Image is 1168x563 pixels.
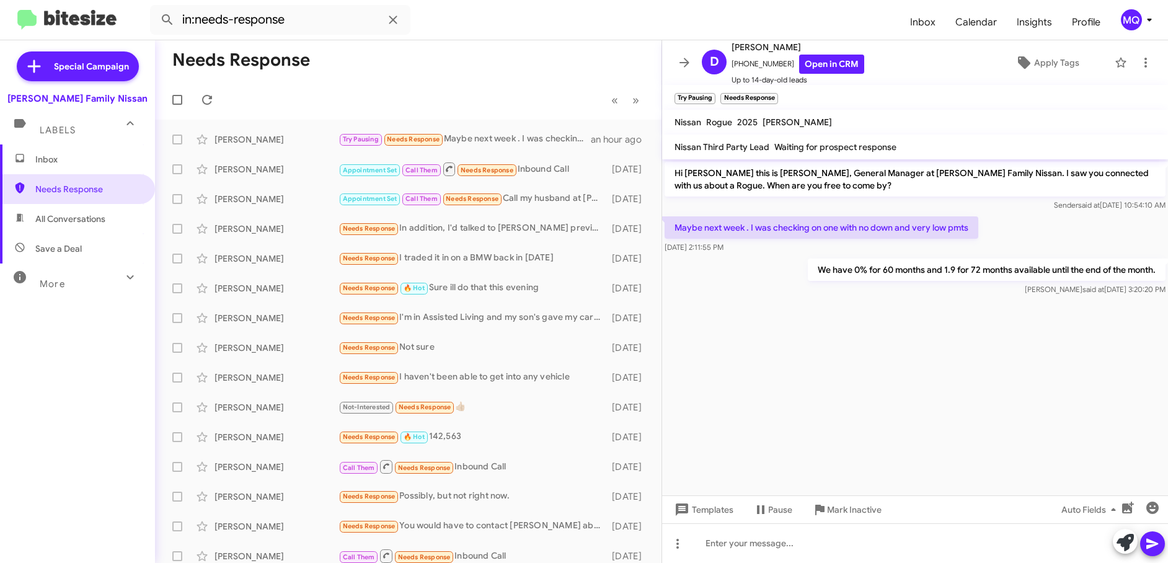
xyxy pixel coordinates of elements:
span: Pause [768,499,792,521]
div: Sure ill do that this evening [338,281,606,295]
div: [DATE] [606,312,652,324]
span: Call Them [405,195,438,203]
span: Needs Response [398,553,451,561]
a: Inbox [900,4,945,40]
div: I traded it in on a BMW back in [DATE] [338,251,606,265]
input: Search [150,5,410,35]
span: Rogue [706,117,732,128]
div: [PERSON_NAME] [215,193,338,205]
div: [DATE] [606,461,652,473]
div: Call my husband at [PHONE_NUMBER] [338,192,606,206]
div: Inbound Call [338,459,606,474]
span: Needs Response [343,433,396,441]
span: Not-Interested [343,403,391,411]
p: We have 0% for 60 months and 1.9 for 72 months available until the end of the month. [808,259,1166,281]
span: 2025 [737,117,758,128]
div: [DATE] [606,431,652,443]
div: [PERSON_NAME] Family Nissan [7,92,148,105]
span: [PERSON_NAME] [732,40,864,55]
div: [PERSON_NAME] [215,550,338,562]
div: Possibly, but not right now. [338,489,606,503]
div: an hour ago [591,133,652,146]
span: Special Campaign [54,60,129,73]
span: 🔥 Hot [404,284,425,292]
p: Maybe next week . I was checking on one with no down and very low pmts [665,216,978,239]
span: Mark Inactive [827,499,882,521]
div: [DATE] [606,282,652,295]
span: Waiting for prospect response [774,141,896,153]
div: [PERSON_NAME] [215,401,338,414]
span: Sender [DATE] 10:54:10 AM [1054,200,1166,210]
div: [DATE] [606,401,652,414]
button: Mark Inactive [802,499,891,521]
span: Appointment Set [343,195,397,203]
span: Call Them [405,166,438,174]
span: D [710,52,719,72]
span: Needs Response [343,284,396,292]
span: Needs Response [343,373,396,381]
div: In addition, I'd talked to [PERSON_NAME] previously. [338,221,606,236]
span: said at [1082,285,1104,294]
div: [DATE] [606,490,652,503]
div: You would have to contact [PERSON_NAME] about the maxima [338,519,606,533]
p: Hi [PERSON_NAME] this is [PERSON_NAME], General Manager at [PERSON_NAME] Family Nissan. I saw you... [665,162,1166,197]
div: [DATE] [606,342,652,354]
div: [DATE] [606,550,652,562]
div: [DATE] [606,252,652,265]
span: 🔥 Hot [404,433,425,441]
span: Needs Response [399,403,451,411]
span: Needs Response [387,135,440,143]
button: Pause [743,499,802,521]
span: [PERSON_NAME] [DATE] 3:20:20 PM [1025,285,1166,294]
span: Try Pausing [343,135,379,143]
small: Needs Response [720,93,777,104]
span: Call Them [343,553,375,561]
small: Try Pausing [675,93,715,104]
div: [DATE] [606,371,652,384]
button: Apply Tags [985,51,1108,74]
button: MQ [1110,9,1154,30]
h1: Needs Response [172,50,310,70]
span: Save a Deal [35,242,82,255]
span: Nissan [675,117,701,128]
nav: Page navigation example [604,87,647,113]
span: said at [1078,200,1100,210]
span: Up to 14-day-old leads [732,74,864,86]
div: [PERSON_NAME] [215,252,338,265]
span: Needs Response [461,166,513,174]
span: « [611,92,618,108]
span: » [632,92,639,108]
a: Insights [1007,4,1062,40]
div: [PERSON_NAME] [215,490,338,503]
span: [DATE] 2:11:55 PM [665,242,723,252]
div: [DATE] [606,223,652,235]
div: [PERSON_NAME] [215,431,338,443]
span: Needs Response [398,464,451,472]
div: [DATE] [606,163,652,175]
div: Inbound Call [338,161,606,177]
button: Auto Fields [1051,499,1131,521]
span: Auto Fields [1061,499,1121,521]
span: [PERSON_NAME] [763,117,832,128]
div: MQ [1121,9,1142,30]
span: Appointment Set [343,166,397,174]
div: Maybe next week . I was checking on one with no down and very low pmts [338,132,591,146]
div: [PERSON_NAME] [215,371,338,384]
div: [PERSON_NAME] [215,223,338,235]
a: Profile [1062,4,1110,40]
a: Special Campaign [17,51,139,81]
button: Previous [604,87,626,113]
div: [DATE] [606,520,652,533]
span: Needs Response [343,254,396,262]
div: I haven't been able to get into any vehicle [338,370,606,384]
div: Not sure [338,340,606,355]
div: 142,563 [338,430,606,444]
div: [PERSON_NAME] [215,461,338,473]
div: [DATE] [606,193,652,205]
span: Needs Response [343,224,396,233]
span: Nissan Third Party Lead [675,141,769,153]
span: Needs Response [35,183,141,195]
